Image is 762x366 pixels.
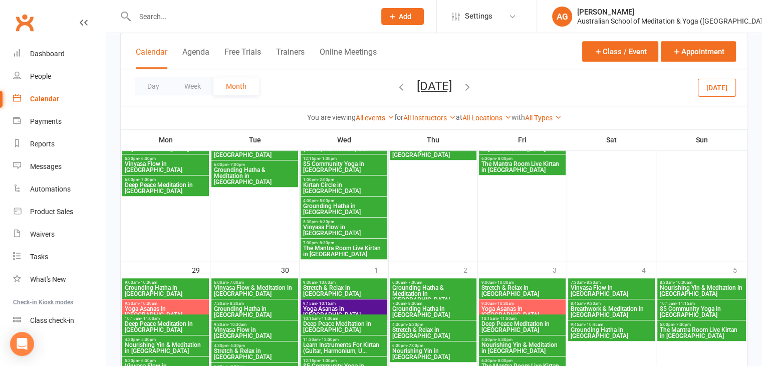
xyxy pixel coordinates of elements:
[13,309,106,332] a: Class kiosk mode
[30,162,62,170] div: Messages
[30,95,59,103] div: Calendar
[13,65,106,88] a: People
[12,10,37,35] a: Clubworx
[30,50,65,58] div: Dashboard
[13,223,106,246] a: Waivers
[30,316,74,324] div: Class check-in
[30,117,62,125] div: Payments
[30,275,66,283] div: What's New
[10,332,34,356] div: Open Intercom Messenger
[30,72,51,80] div: People
[13,110,106,133] a: Payments
[13,155,106,178] a: Messages
[13,201,106,223] a: Product Sales
[30,140,55,148] div: Reports
[13,246,106,268] a: Tasks
[30,253,48,261] div: Tasks
[30,208,73,216] div: Product Sales
[13,43,106,65] a: Dashboard
[13,268,106,291] a: What's New
[13,178,106,201] a: Automations
[13,88,106,110] a: Calendar
[30,230,55,238] div: Waivers
[30,185,71,193] div: Automations
[13,133,106,155] a: Reports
